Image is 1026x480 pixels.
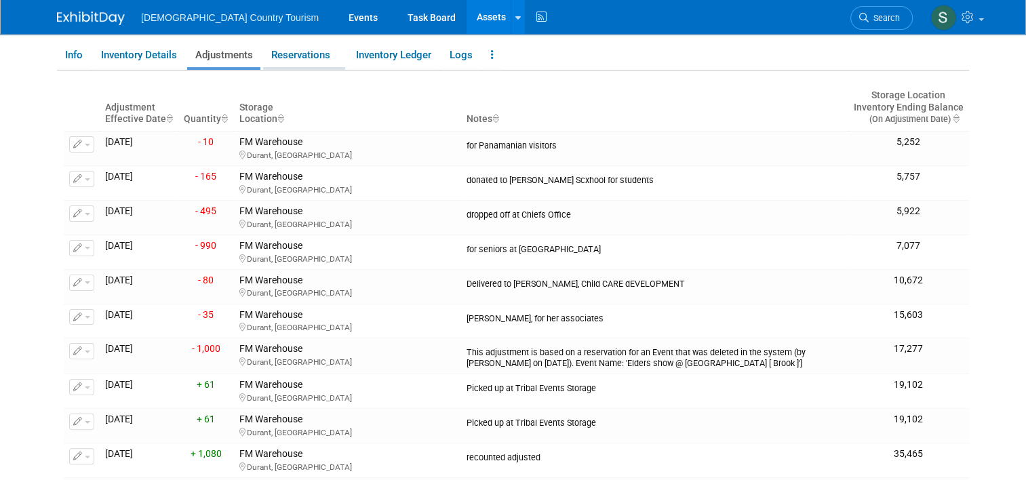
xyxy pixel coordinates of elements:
div: 5,757 [854,171,964,183]
a: Adjustments [187,43,260,67]
th: Notes : activate to sort column ascending [461,84,848,132]
div: FM Warehouse [239,309,456,334]
td: [DATE] [100,166,178,201]
div: FM Warehouse [239,205,456,230]
span: Search [869,13,900,23]
div: Durant, [GEOGRAPHIC_DATA] [239,148,456,161]
div: FM Warehouse [239,275,456,299]
div: 15,603 [854,309,964,321]
td: [DATE] [100,443,178,478]
div: dropped off at Chiefs Office [467,205,842,220]
div: This adjustment is based on a reservation for an Event that was deleted in the system (by [PERSON... [467,343,842,369]
span: - 990 [195,240,216,251]
div: Durant, [GEOGRAPHIC_DATA] [239,391,456,403]
div: for seniors at [GEOGRAPHIC_DATA] [467,240,842,255]
th: Quantity : activate to sort column ascending [178,84,233,132]
td: [DATE] [100,269,178,304]
a: Inventory Ledger [348,43,439,67]
a: Search [850,6,913,30]
td: [DATE] [100,200,178,235]
div: FM Warehouse [239,343,456,367]
div: 35,465 [854,448,964,460]
th: Adjustment Effective Date : activate to sort column ascending [100,84,178,132]
td: [DATE] [100,132,178,166]
div: Durant, [GEOGRAPHIC_DATA] [239,286,456,298]
div: Durant, [GEOGRAPHIC_DATA] [239,252,456,264]
div: 19,102 [854,414,964,426]
div: FM Warehouse [239,414,456,438]
div: FM Warehouse [239,448,456,473]
a: Logs [441,43,480,67]
div: Durant, [GEOGRAPHIC_DATA] [239,218,456,230]
div: Picked up at Tribal Events Storage [467,379,842,394]
span: (On Adjustment Date) [858,114,951,124]
td: [DATE] [100,338,178,374]
div: FM Warehouse [239,171,456,195]
span: [DEMOGRAPHIC_DATA] Country Tourism [141,12,319,23]
div: FM Warehouse [239,379,456,403]
span: - 495 [195,205,216,216]
span: + 61 [197,379,215,390]
div: [PERSON_NAME], for her associates [467,309,842,324]
div: for Panamanian visitors [467,136,842,151]
div: FM Warehouse [239,240,456,264]
span: - 10 [198,136,214,147]
div: 10,672 [854,275,964,287]
div: 5,252 [854,136,964,148]
div: 17,277 [854,343,964,355]
div: recounted adjusted [467,448,842,463]
td: [DATE] [100,374,178,409]
span: - 35 [198,309,214,320]
th: Storage Location : activate to sort column ascending [234,84,462,132]
a: Reservations [263,43,345,67]
div: FM Warehouse [239,136,456,161]
img: ExhibitDay [57,12,125,25]
span: + 61 [197,414,215,424]
a: Info [57,43,90,67]
td: [DATE] [100,304,178,338]
td: [DATE] [100,409,178,443]
span: - 80 [198,275,214,285]
span: - 165 [195,171,216,182]
div: Delivered to [PERSON_NAME], Child CARE dEVELOPMENT [467,275,842,289]
div: 19,102 [854,379,964,391]
div: Durant, [GEOGRAPHIC_DATA] [239,321,456,333]
span: + 1,080 [191,448,222,459]
span: - 1,000 [192,343,220,354]
a: Inventory Details [93,43,184,67]
div: 5,922 [854,205,964,218]
div: 7,077 [854,240,964,252]
td: [DATE] [100,235,178,269]
div: Durant, [GEOGRAPHIC_DATA] [239,183,456,195]
div: donated to [PERSON_NAME] Scxhool for students [467,171,842,186]
div: Durant, [GEOGRAPHIC_DATA] [239,426,456,438]
div: Durant, [GEOGRAPHIC_DATA] [239,460,456,473]
img: Steve Vannier [930,5,956,31]
div: Durant, [GEOGRAPHIC_DATA] [239,355,456,367]
div: Picked up at Tribal Events Storage [467,414,842,428]
th: Storage LocationInventory Ending Balance (On Adjustment Date) : activate to sort column ascending [848,84,969,132]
